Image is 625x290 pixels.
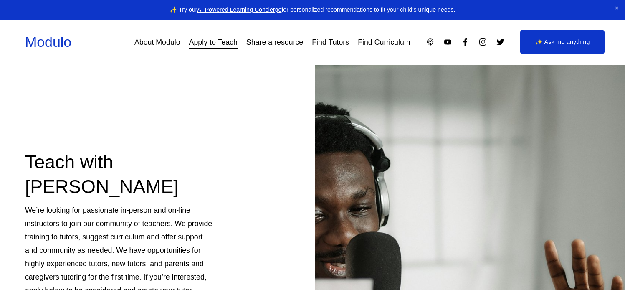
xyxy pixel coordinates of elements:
[496,38,505,46] a: Twitter
[358,35,410,50] a: Find Curriculum
[25,150,214,198] h2: Teach with [PERSON_NAME]
[312,35,349,50] a: Find Tutors
[197,6,282,13] a: AI-Powered Learning Concierge
[426,38,435,46] a: Apple Podcasts
[25,34,71,50] a: Modulo
[443,38,452,46] a: YouTube
[134,35,180,50] a: About Modulo
[246,35,303,50] a: Share a resource
[478,38,487,46] a: Instagram
[520,30,605,55] a: ✨ Ask me anything
[189,35,238,50] a: Apply to Teach
[461,38,470,46] a: Facebook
